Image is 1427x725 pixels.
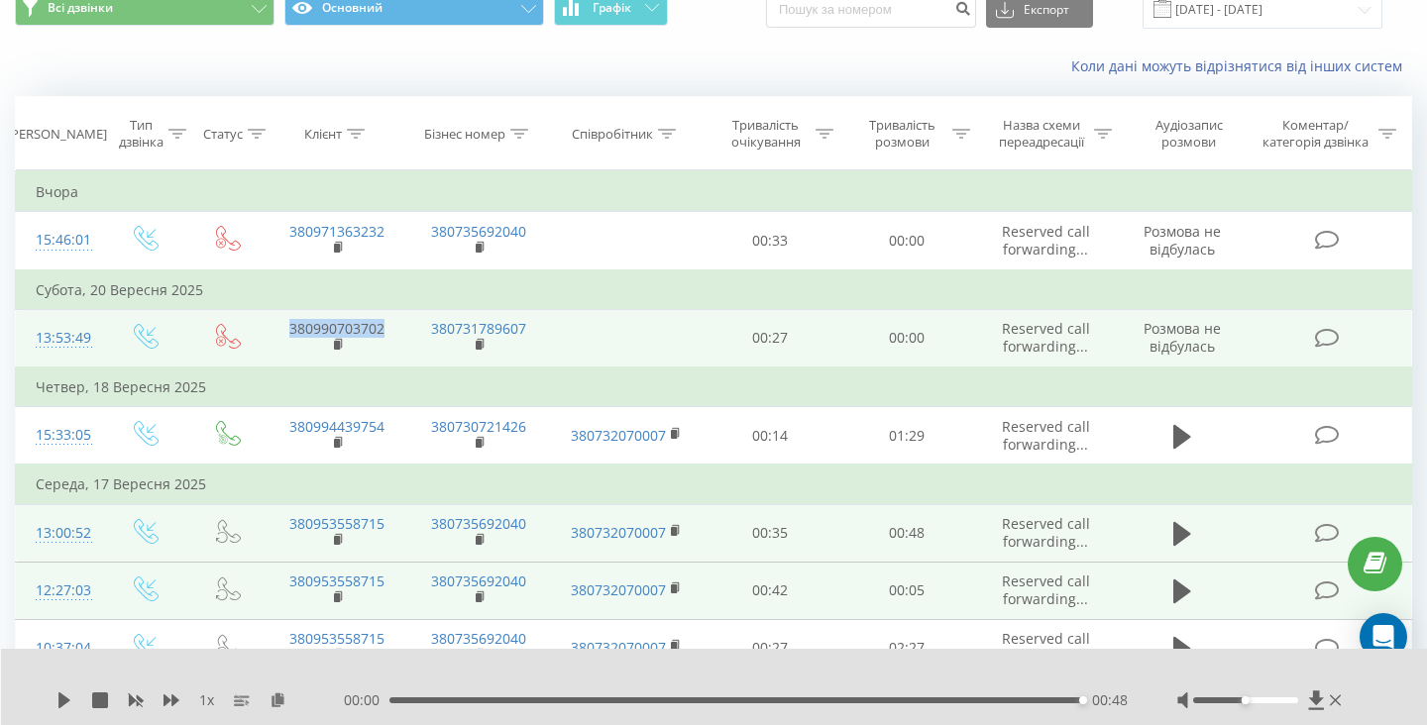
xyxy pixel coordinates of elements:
td: 00:05 [838,562,975,619]
a: 380730721426 [431,417,526,436]
a: 380732070007 [571,523,666,542]
div: Клієнт [304,126,342,143]
div: Аудіозапис розмови [1135,117,1243,151]
span: Reserved call forwarding... [1002,417,1090,454]
td: 00:27 [703,619,839,677]
div: Співробітник [572,126,653,143]
div: 15:33:05 [36,416,83,455]
td: 00:14 [703,407,839,466]
span: Reserved call forwarding... [1002,514,1090,551]
td: Середа, 17 Вересня 2025 [16,465,1412,504]
td: 00:00 [838,212,975,270]
a: 380735692040 [431,514,526,533]
a: 380953558715 [289,571,384,590]
div: 13:00:52 [36,514,83,553]
td: 00:00 [838,309,975,367]
div: Open Intercom Messenger [1360,613,1407,661]
div: 15:46:01 [36,221,83,259]
a: 380732070007 [571,638,666,657]
div: Тип дзвінка [119,117,164,151]
td: 01:29 [838,407,975,466]
div: Accessibility label [1242,696,1250,704]
span: Розмова не відбулась [1144,222,1221,259]
td: Субота, 20 Вересня 2025 [16,270,1412,310]
a: 380732070007 [571,426,666,445]
a: 380990703702 [289,319,384,338]
a: 380735692040 [431,571,526,590]
a: 380953558715 [289,629,384,648]
div: [PERSON_NAME] [7,126,107,143]
div: Accessibility label [1079,696,1087,704]
div: 10:37:04 [36,629,83,668]
span: 1 x [199,690,214,710]
span: Розмова не відбулась [1144,319,1221,356]
td: 00:33 [703,212,839,270]
div: Тривалість очікування [720,117,812,151]
a: 380735692040 [431,629,526,648]
td: Четвер, 18 Вересня 2025 [16,367,1412,407]
a: Коли дані можуть відрізнятися вiд інших систем [1071,56,1412,75]
span: Графік [593,1,631,15]
a: 380732070007 [571,580,666,599]
div: Бізнес номер [424,126,505,143]
a: 380971363232 [289,222,384,241]
a: 380731789607 [431,319,526,338]
a: 380953558715 [289,514,384,533]
td: 00:35 [703,504,839,562]
div: 13:53:49 [36,319,83,358]
span: Reserved call forwarding... [1002,571,1090,608]
div: 12:27:03 [36,571,83,610]
div: Назва схеми переадресації [993,117,1089,151]
span: Reserved call forwarding... [1002,629,1090,666]
div: Коментар/категорія дзвінка [1258,117,1373,151]
span: Reserved call forwarding... [1002,222,1090,259]
td: 00:48 [838,504,975,562]
div: Статус [203,126,243,143]
a: 380994439754 [289,417,384,436]
span: 00:00 [344,690,389,710]
a: 380735692040 [431,222,526,241]
span: Reserved call forwarding... [1002,319,1090,356]
span: 00:48 [1092,690,1128,710]
td: 00:27 [703,309,839,367]
div: Тривалість розмови [856,117,947,151]
td: 02:27 [838,619,975,677]
td: Вчора [16,172,1412,212]
td: 00:42 [703,562,839,619]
